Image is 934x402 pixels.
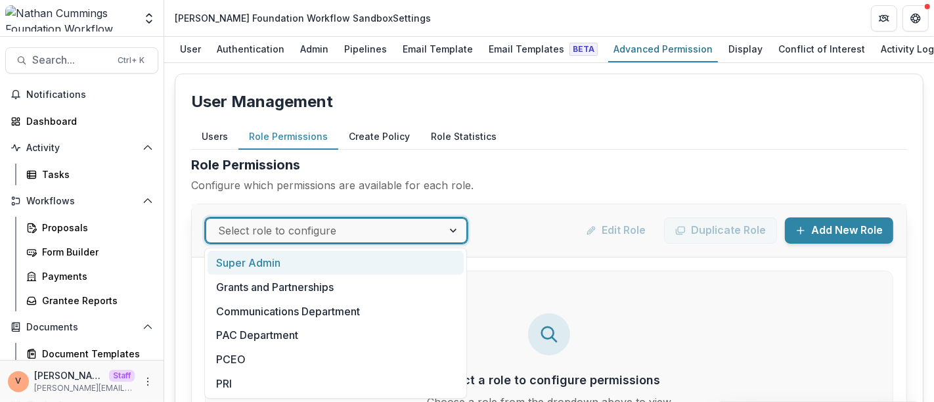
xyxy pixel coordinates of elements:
button: Edit Role [575,217,656,244]
button: Open Workflows [5,190,158,212]
a: Admin [295,37,334,62]
p: Select a role to configure permissions [438,371,660,389]
div: PRI [208,371,464,395]
div: [PERSON_NAME] Foundation Workflow Sandbox Settings [175,11,431,25]
a: Email Templates Beta [483,37,603,62]
div: Grantee Reports [42,294,148,307]
nav: breadcrumb [169,9,436,28]
div: Email Template [397,39,478,58]
p: Configure which permissions are available for each role. [191,177,907,193]
button: Users [191,124,238,150]
div: Payments [42,269,148,283]
button: Open entity switcher [140,5,158,32]
a: Authentication [211,37,290,62]
div: Pipelines [339,39,392,58]
a: Payments [21,265,158,287]
span: Notifications [26,89,153,100]
div: Document Templates [42,347,148,361]
a: Tasks [21,164,158,185]
a: User [175,37,206,62]
span: Workflows [26,196,137,207]
button: Role Statistics [420,124,507,150]
a: Display [723,37,768,62]
a: Email Template [397,37,478,62]
div: Tasks [42,167,148,181]
span: Documents [26,322,137,333]
a: Dashboard [5,110,158,132]
div: Advanced Permission [608,39,718,58]
div: Dashboard [26,114,148,128]
div: Super Admin [208,251,464,275]
span: Search... [32,54,110,66]
div: PCEO [208,347,464,372]
button: Role Permissions [238,124,338,150]
p: Staff [109,370,135,382]
div: Email Templates [483,39,603,58]
button: Duplicate Role [664,217,777,244]
span: Beta [569,43,598,56]
button: Get Help [902,5,929,32]
div: Venkat [16,377,22,386]
button: Open Documents [5,317,158,338]
button: More [140,374,156,390]
p: [PERSON_NAME][EMAIL_ADDRESS][DOMAIN_NAME] [34,382,135,394]
div: Communications Department [208,299,464,323]
div: User [175,39,206,58]
a: Advanced Permission [608,37,718,62]
h2: Role Permissions [191,155,907,175]
div: Conflict of Interest [773,39,870,58]
div: PAC Department [208,323,464,347]
button: Search... [5,47,158,74]
p: User Management [191,90,907,114]
a: Form Builder [21,241,158,263]
button: Create Policy [338,124,420,150]
img: Nathan Cummings Foundation Workflow Sandbox logo [5,5,135,32]
div: Authentication [211,39,290,58]
div: Display [723,39,768,58]
a: Grantee Reports [21,290,158,311]
a: Document Templates [21,343,158,365]
div: Admin [295,39,334,58]
button: Notifications [5,84,158,105]
a: Pipelines [339,37,392,62]
div: Grants and Partnerships [208,275,464,299]
button: Open Activity [5,137,158,158]
span: Activity [26,143,137,154]
div: Form Builder [42,245,148,259]
button: Partners [871,5,897,32]
a: Proposals [21,217,158,238]
a: Conflict of Interest [773,37,870,62]
button: Add New Role [785,217,893,244]
div: Proposals [42,221,148,234]
div: Ctrl + K [115,53,147,68]
p: [PERSON_NAME] [34,368,104,382]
